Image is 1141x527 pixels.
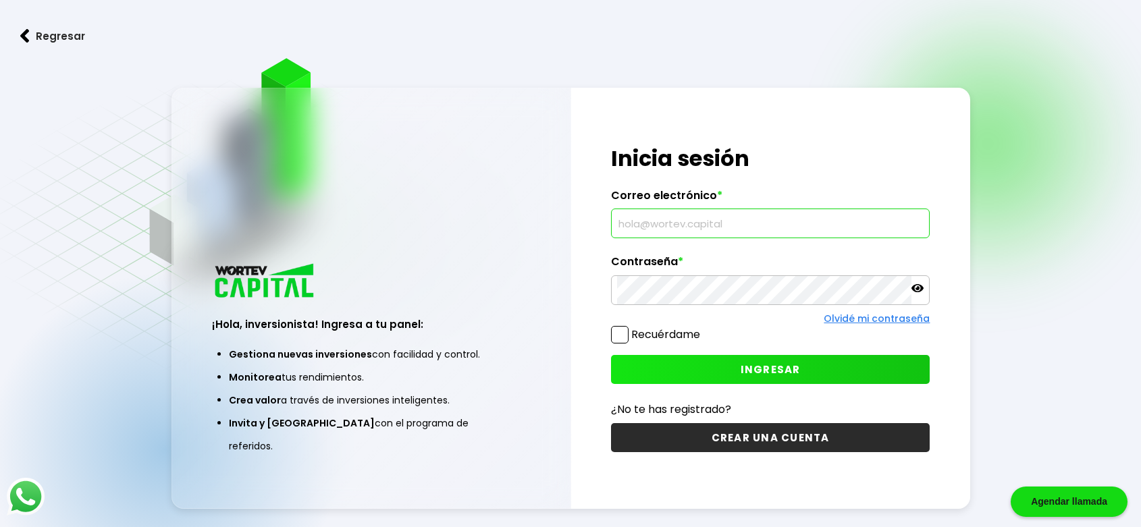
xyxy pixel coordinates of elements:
span: Gestiona nuevas inversiones [229,348,372,361]
label: Contraseña [611,255,930,275]
span: Crea valor [229,393,281,407]
li: con facilidad y control. [229,343,514,366]
button: CREAR UNA CUENTA [611,423,930,452]
a: ¿No te has registrado?CREAR UNA CUENTA [611,401,930,452]
h3: ¡Hola, inversionista! Ingresa a tu panel: [212,316,531,332]
span: Invita y [GEOGRAPHIC_DATA] [229,416,375,430]
a: Olvidé mi contraseña [824,312,930,325]
img: flecha izquierda [20,29,30,43]
li: con el programa de referidos. [229,412,514,457]
button: INGRESAR [611,355,930,384]
img: logos_whatsapp-icon.242b2217.svg [7,478,45,516]
span: Monitorea [229,370,282,384]
li: tus rendimientos. [229,366,514,389]
li: a través de inversiones inteligentes. [229,389,514,412]
label: Correo electrónico [611,189,930,209]
img: logo_wortev_capital [212,262,319,302]
span: INGRESAR [741,362,801,377]
div: Agendar llamada [1011,487,1127,517]
h1: Inicia sesión [611,142,930,175]
p: ¿No te has registrado? [611,401,930,418]
label: Recuérdame [631,327,700,342]
input: hola@wortev.capital [617,209,924,238]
